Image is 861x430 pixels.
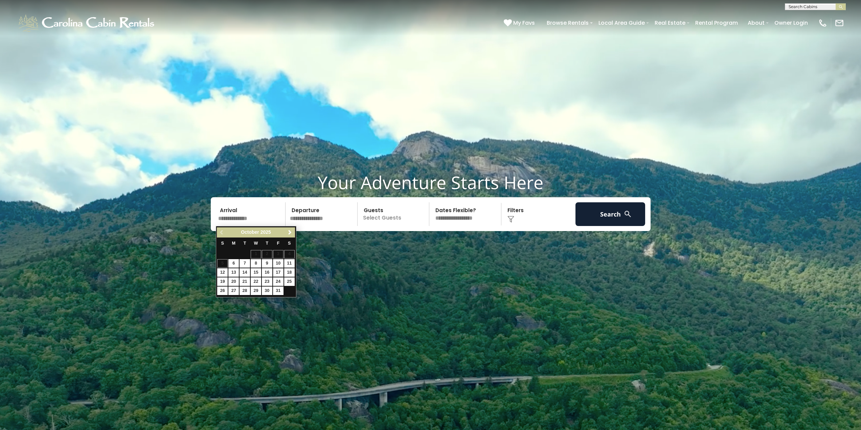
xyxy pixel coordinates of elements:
[262,277,272,286] a: 23
[262,287,272,295] a: 30
[217,287,228,295] a: 26
[360,202,429,226] p: Select Guests
[575,202,645,226] button: Search
[286,228,294,237] a: Next
[232,241,235,246] span: Monday
[595,17,648,29] a: Local Area Guide
[513,19,535,27] span: My Favs
[543,17,592,29] a: Browse Rentals
[240,277,250,286] a: 21
[240,259,250,268] a: 7
[504,19,537,27] a: My Favs
[818,18,828,28] img: phone-regular-white.png
[744,17,768,29] a: About
[251,259,261,268] a: 8
[251,277,261,286] a: 22
[624,210,632,218] img: search-regular-white.png
[287,230,293,235] span: Next
[260,229,271,235] span: 2025
[217,268,228,277] a: 12
[228,277,239,286] a: 20
[254,241,258,246] span: Wednesday
[771,17,811,29] a: Owner Login
[273,259,284,268] a: 10
[262,268,272,277] a: 16
[507,216,514,223] img: filter--v1.png
[284,259,295,268] a: 11
[273,277,284,286] a: 24
[651,17,689,29] a: Real Estate
[5,172,856,193] h1: Your Adventure Starts Here
[221,241,224,246] span: Sunday
[262,259,272,268] a: 9
[273,268,284,277] a: 17
[284,268,295,277] a: 18
[217,277,228,286] a: 19
[240,287,250,295] a: 28
[251,268,261,277] a: 15
[284,277,295,286] a: 25
[288,241,291,246] span: Saturday
[266,241,269,246] span: Thursday
[228,287,239,295] a: 27
[835,18,844,28] img: mail-regular-white.png
[17,13,157,33] img: White-1-1-2.png
[228,268,239,277] a: 13
[692,17,741,29] a: Rental Program
[273,287,284,295] a: 31
[251,287,261,295] a: 29
[241,229,259,235] span: October
[244,241,246,246] span: Tuesday
[228,259,239,268] a: 6
[240,268,250,277] a: 14
[277,241,279,246] span: Friday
